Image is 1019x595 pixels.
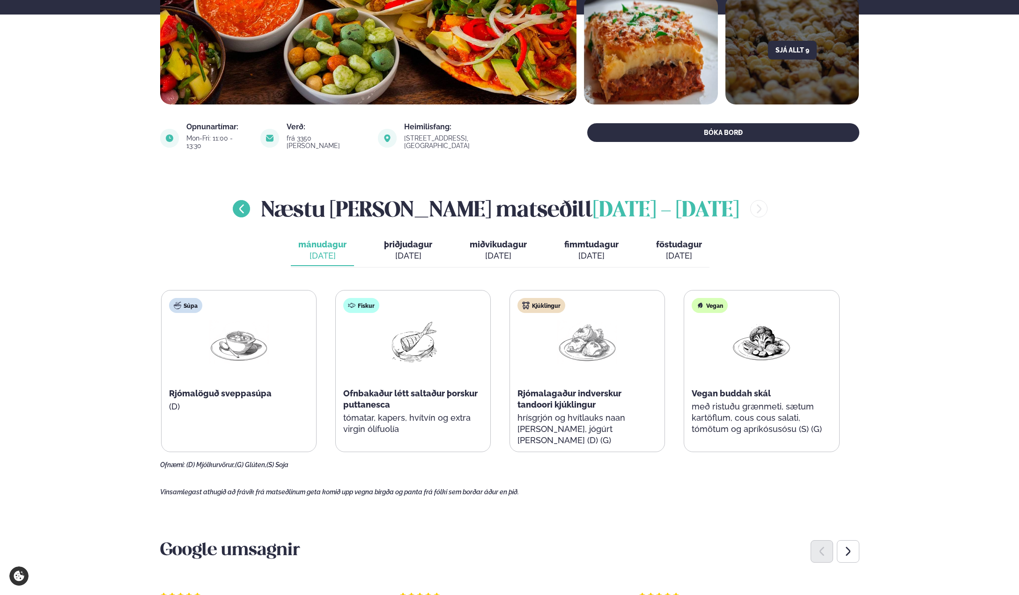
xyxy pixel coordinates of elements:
img: fish.svg [348,302,355,309]
span: (G) Glúten, [235,461,266,469]
img: image alt [160,129,179,148]
button: föstudagur [DATE] [649,235,709,266]
button: fimmtudagur [DATE] [557,235,626,266]
div: [DATE] [564,250,619,261]
span: Vegan buddah skál [692,388,771,398]
h2: Næstu [PERSON_NAME] matseðill [261,193,739,224]
span: (D) Mjólkurvörur, [186,461,235,469]
img: Soup.png [209,320,269,364]
span: föstudagur [656,239,702,249]
div: Opnunartímar: [186,123,250,131]
button: menu-btn-right [750,200,768,217]
a: Cookie settings [9,566,29,586]
img: Chicken-thighs.png [557,320,617,364]
div: frá 3350 [PERSON_NAME] [287,134,367,149]
h3: Google umsagnir [160,540,859,562]
span: Rjómalöguð sveppasúpa [169,388,272,398]
img: Vegan.png [731,320,791,364]
span: þriðjudagur [384,239,432,249]
div: [DATE] [470,250,527,261]
img: chicken.svg [522,302,530,309]
div: Mon-Fri: 11:00 - 13:30 [186,134,250,149]
span: Vinsamlegast athugið að frávik frá matseðlinum geta komið upp vegna birgða og panta frá fólki sem... [160,488,519,496]
div: [DATE] [384,250,432,261]
p: tómatar, kapers, hvítvín og extra virgin ólífuolía [343,412,483,435]
span: fimmtudagur [564,239,619,249]
button: Sjá allt 9 [768,41,817,59]
div: [STREET_ADDRESS], [GEOGRAPHIC_DATA] [404,134,536,149]
div: Kjúklingur [517,298,565,313]
span: Ofnæmi: [160,461,185,469]
img: Vegan.svg [696,302,704,309]
img: Fish.png [383,320,443,364]
span: (S) Soja [266,461,288,469]
img: image alt [378,129,397,148]
img: image alt [260,129,279,148]
div: Next slide [837,540,859,563]
button: menu-btn-left [233,200,250,217]
div: [DATE] [656,250,702,261]
div: Heimilisfang: [404,123,536,131]
a: link [404,140,536,151]
div: Previous slide [811,540,833,563]
span: Rjómalagaður indverskur tandoori kjúklingur [517,388,621,409]
div: Súpa [169,298,202,313]
div: Fiskur [343,298,379,313]
span: miðvikudagur [470,239,527,249]
p: hrísgrjón og hvítlauks naan [PERSON_NAME], jógúrt [PERSON_NAME] (D) (G) [517,412,657,446]
button: þriðjudagur [DATE] [377,235,440,266]
button: miðvikudagur [DATE] [462,235,534,266]
p: með ristuðu grænmeti, sætum kartöflum, cous cous salati, tómötum og apríkósusósu (S) (G) [692,401,831,435]
div: Verð: [287,123,367,131]
span: [DATE] - [DATE] [593,201,739,221]
img: soup.svg [174,302,181,309]
div: [DATE] [298,250,347,261]
button: mánudagur [DATE] [291,235,354,266]
span: mánudagur [298,239,347,249]
button: BÓKA BORÐ [587,123,859,142]
div: Vegan [692,298,728,313]
span: Ofnbakaður létt saltaður þorskur puttanesca [343,388,478,409]
p: (D) [169,401,309,412]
